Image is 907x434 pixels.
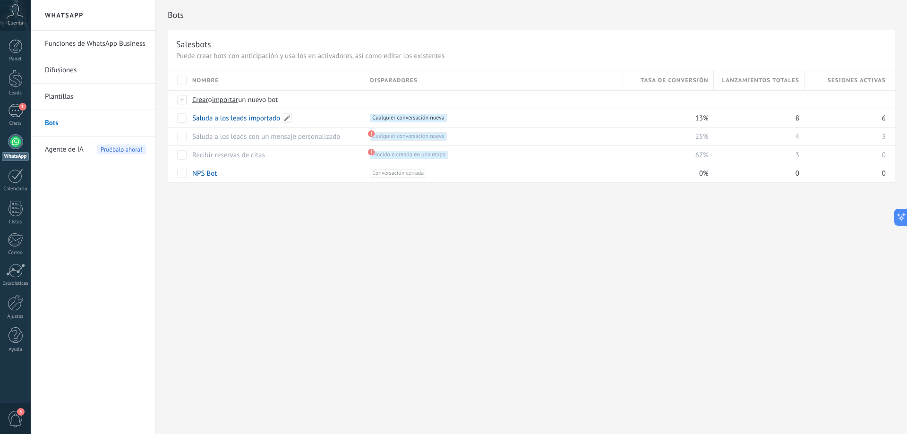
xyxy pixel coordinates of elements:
div: 25% [623,128,709,145]
span: Disparadores [370,76,417,85]
a: NPS Bot [192,169,217,178]
span: 0% [699,169,709,178]
span: Agente de IA [45,136,84,163]
span: 0 [796,169,799,178]
h2: Bots [168,6,895,25]
a: Saluda a los leads importado [192,114,280,123]
li: Bots [31,110,155,136]
span: 6 [882,114,886,123]
li: Funciones de WhatsApp Business [31,31,155,57]
div: WhatsApp [2,152,29,161]
span: 0 [882,151,886,160]
span: Nombre [192,76,219,85]
span: Cualquier conversación nueva [370,132,446,141]
span: 13% [695,114,709,123]
div: 8 [714,109,800,127]
div: Calendario [2,186,29,192]
div: Chats [2,120,29,127]
div: 0 [804,164,886,182]
span: 3 [17,408,25,416]
div: 13% [623,109,709,127]
span: 3 [882,132,886,141]
div: Bots [804,91,886,109]
span: Sesiones activas [828,76,886,85]
a: Funciones de WhatsApp Business [45,31,146,57]
span: Cuenta [8,20,23,26]
div: 0 [714,164,800,182]
a: Agente de IAPruébalo ahora! [45,136,146,163]
div: 4 [714,128,800,145]
a: Saluda a los leads con un mensaje personalizado [192,132,340,141]
span: un nuevo bot [238,95,278,104]
p: Puede crear bots con anticipación y usarlos en activadores, así como editar los existentes [176,51,887,60]
div: Ayuda [2,347,29,353]
div: 67% [623,146,709,164]
span: 8 [796,114,799,123]
div: Panel [2,56,29,62]
span: 25% [695,132,709,141]
span: Tasa de conversión [641,76,709,85]
li: Agente de IA [31,136,155,162]
span: 0 [882,169,886,178]
span: Pruébalo ahora! [97,145,146,154]
span: Mocido o creado en una etapa [370,151,448,159]
div: 0 [804,146,886,164]
span: Lanzamientos totales [722,76,799,85]
div: 3 [804,128,886,145]
div: 3 [714,146,800,164]
div: Leads [2,90,29,96]
div: Bots [714,91,800,109]
div: 0% [623,164,709,182]
span: 3 [796,151,799,160]
span: o [208,95,212,104]
span: 4 [796,132,799,141]
a: Bots [45,110,146,136]
a: Difusiones [45,57,146,84]
span: 67% [695,151,709,160]
li: Plantillas [31,84,155,110]
span: 1 [19,103,26,111]
span: Editar [282,113,292,123]
div: Estadísticas [2,281,29,287]
div: Correo [2,250,29,256]
span: Crear [192,95,208,104]
span: Cualquier conversación nueva [370,114,446,122]
a: Plantillas [45,84,146,110]
div: Salesbots [176,39,211,50]
div: 6 [804,109,886,127]
a: Recibir reservas de citas [192,151,265,160]
div: Ajustes [2,314,29,320]
span: Conversación cerrada [370,169,426,178]
div: Listas [2,219,29,225]
span: importar [212,95,239,104]
li: Difusiones [31,57,155,84]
